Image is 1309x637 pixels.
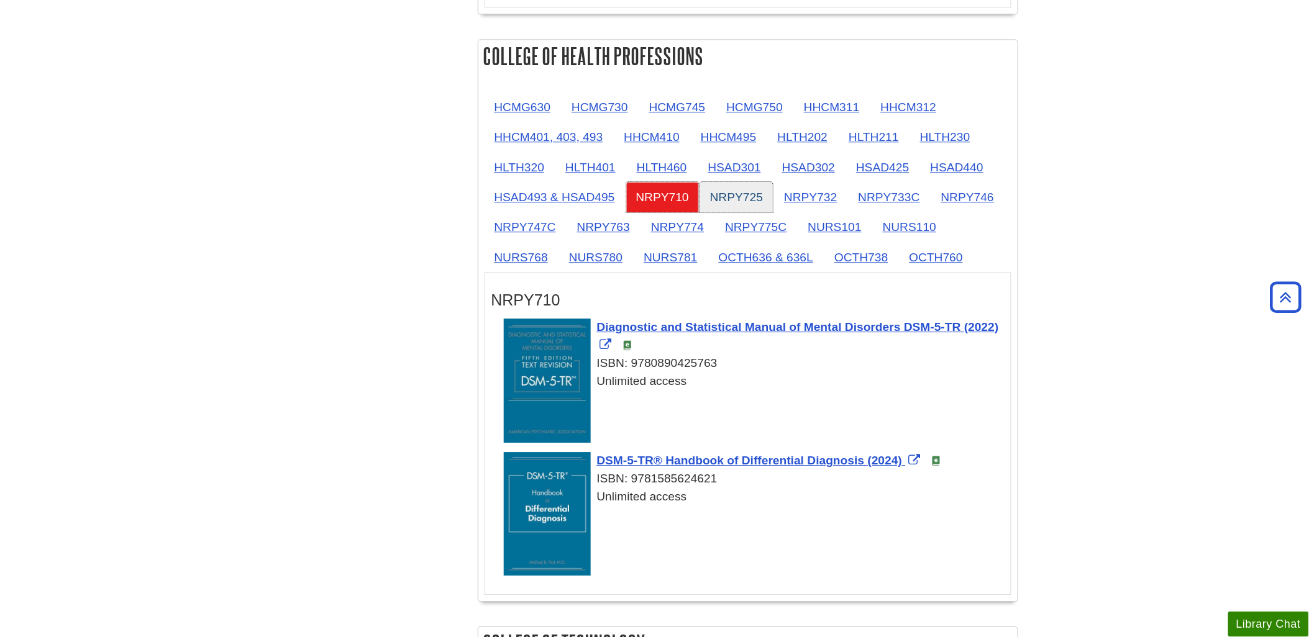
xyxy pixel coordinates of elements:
[641,212,714,242] a: NRPY774
[627,152,697,183] a: HLTH460
[504,470,1005,488] div: ISBN: 9781585624621
[555,152,626,183] a: HLTH401
[1228,612,1309,637] button: Library Chat
[709,242,824,273] a: OCTH636 & 636L
[485,92,561,122] a: HCMG630
[768,122,838,152] a: HLTH202
[623,340,632,350] img: e-Book
[774,182,847,212] a: NRPY732
[504,318,591,443] img: Cover Art
[597,320,999,333] span: Diagnostic and Statistical Manual of Mental Disorders DSM-5-TR (2022)
[639,92,716,122] a: HCMG745
[504,373,1005,391] div: Unlimited access
[824,242,898,273] a: OCTH738
[485,242,558,273] a: NURS768
[931,182,1004,212] a: NRPY746
[716,92,793,122] a: HCMG750
[504,355,1005,373] div: ISBN: 9780890425763
[478,40,1018,73] h2: College of Health Professions
[715,212,796,242] a: NRPY775C
[691,122,767,152] a: HHCM495
[700,182,773,212] a: NRPY725
[849,182,930,212] a: NRPY733C
[485,212,566,242] a: NRPY747C
[626,182,699,212] a: NRPY710
[772,152,845,183] a: HSAD302
[634,242,707,273] a: NURS781
[794,92,870,122] a: HHCM311
[504,452,591,576] img: Cover Art
[839,122,909,152] a: HLTH211
[491,291,1005,309] h3: NRPY710
[597,454,924,467] a: Link opens in new window
[910,122,980,152] a: HLTH230
[485,152,555,183] a: HLTH320
[900,242,973,273] a: OCTH760
[485,182,625,212] a: HSAD493 & HSAD495
[871,92,947,122] a: HHCM312
[698,152,771,183] a: HSAD301
[798,212,872,242] a: NURS101
[873,212,946,242] a: NURS110
[504,488,1005,506] div: Unlimited access
[567,212,640,242] a: NRPY763
[597,320,999,351] a: Link opens in new window
[931,456,941,466] img: e-Book
[485,122,613,152] a: HHCM401, 403, 493
[597,454,903,467] span: DSM-5-TR® Handbook of Differential Diagnosis (2024)
[562,92,638,122] a: HCMG730
[921,152,993,183] a: HSAD440
[559,242,632,273] a: NURS780
[614,122,690,152] a: HHCM410
[846,152,919,183] a: HSAD425
[1266,289,1306,305] a: Back to Top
